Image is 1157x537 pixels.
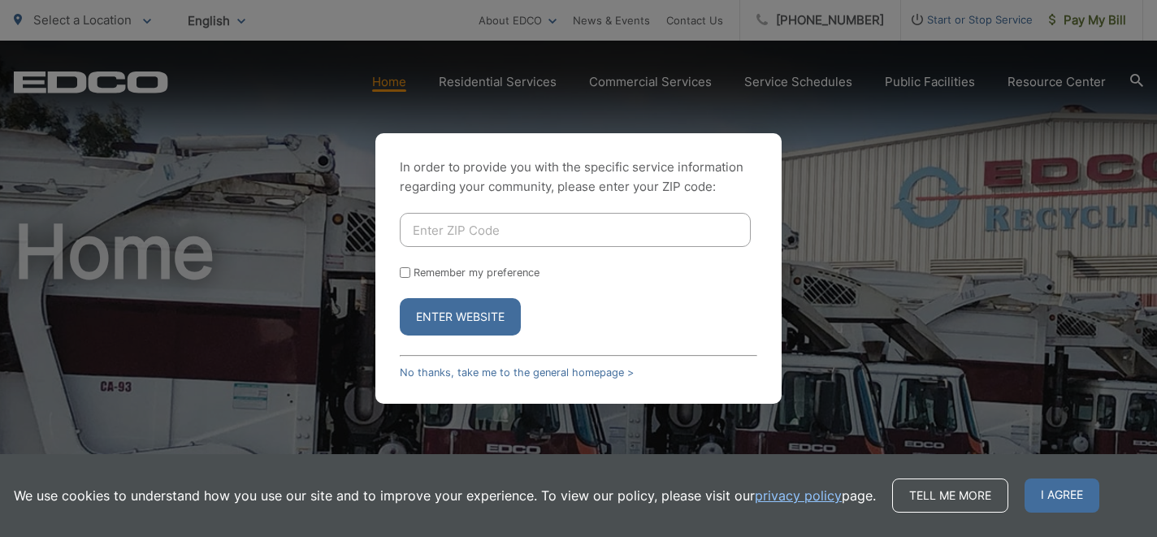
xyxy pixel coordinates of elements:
[400,158,757,197] p: In order to provide you with the specific service information regarding your community, please en...
[400,366,634,379] a: No thanks, take me to the general homepage >
[414,266,539,279] label: Remember my preference
[1025,479,1099,513] span: I agree
[400,298,521,336] button: Enter Website
[755,486,842,505] a: privacy policy
[892,479,1008,513] a: Tell me more
[400,213,751,247] input: Enter ZIP Code
[14,486,876,505] p: We use cookies to understand how you use our site and to improve your experience. To view our pol...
